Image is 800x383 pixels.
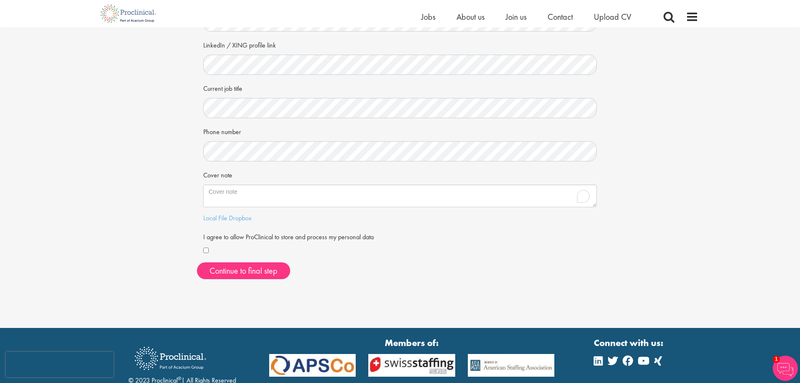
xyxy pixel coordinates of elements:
img: APSCo [462,354,561,377]
textarea: To enrich screen reader interactions, please activate Accessibility in Grammarly extension settings [203,185,597,207]
strong: Connect with us: [594,336,665,349]
strong: Members of: [269,336,555,349]
sup: ® [178,375,181,382]
a: Contact [548,11,573,22]
a: Join us [506,11,527,22]
iframe: reCAPTCHA [6,352,113,377]
label: Current job title [203,81,242,94]
a: Local File [203,214,227,222]
label: Cover note [203,168,232,180]
a: Jobs [421,11,435,22]
label: I agree to allow ProClinical to store and process my personal data [203,230,374,242]
label: LinkedIn / XING profile link [203,38,276,50]
a: About us [456,11,485,22]
img: Proclinical Recruitment [129,341,212,376]
button: Continue to final step [197,262,290,279]
label: Phone number [203,124,241,137]
img: Chatbot [773,356,798,381]
img: APSCo [263,354,362,377]
a: Dropbox [229,214,252,222]
img: APSCo [362,354,462,377]
span: 1 [773,356,780,363]
a: Upload CV [594,11,631,22]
